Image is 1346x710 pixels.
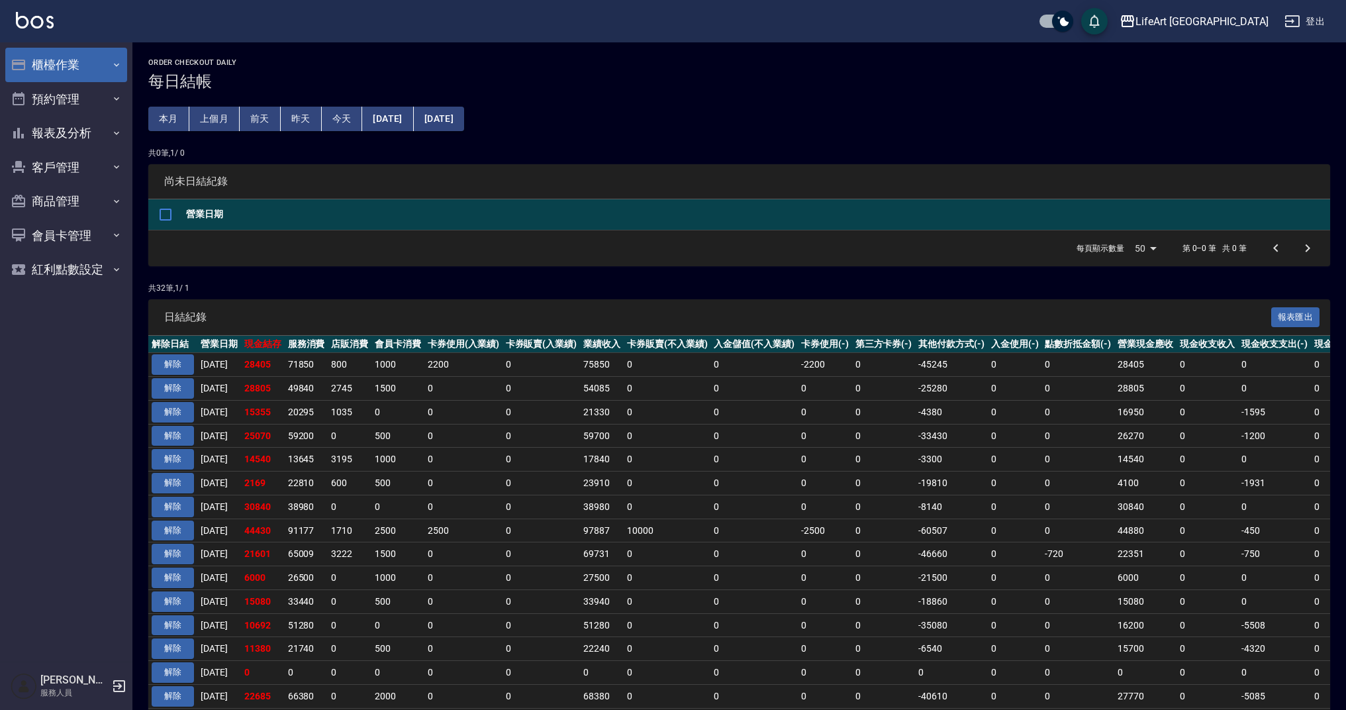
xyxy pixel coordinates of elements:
[1279,9,1330,34] button: 登出
[503,519,581,542] td: 0
[152,568,194,588] button: 解除
[152,591,194,612] button: 解除
[285,424,328,448] td: 59200
[1238,613,1311,637] td: -5508
[1041,589,1114,613] td: 0
[152,354,194,375] button: 解除
[915,336,988,353] th: 其他付款方式(-)
[915,448,988,472] td: -3300
[798,495,852,519] td: 0
[328,589,371,613] td: 0
[148,72,1330,91] h3: 每日結帳
[624,519,711,542] td: 10000
[988,613,1042,637] td: 0
[197,519,241,542] td: [DATE]
[710,377,798,401] td: 0
[1041,400,1114,424] td: 0
[40,687,108,699] p: 服務人員
[285,566,328,590] td: 26500
[152,638,194,659] button: 解除
[1041,353,1114,377] td: 0
[1041,542,1114,566] td: -720
[1041,566,1114,590] td: 0
[580,400,624,424] td: 21330
[798,613,852,637] td: 0
[624,495,711,519] td: 0
[988,448,1042,472] td: 0
[503,495,581,519] td: 0
[852,353,916,377] td: 0
[852,613,916,637] td: 0
[988,519,1042,542] td: 0
[5,219,127,253] button: 會員卡管理
[710,336,798,353] th: 入金儲值(不入業績)
[1177,336,1239,353] th: 現金收支收入
[1238,424,1311,448] td: -1200
[580,542,624,566] td: 69731
[371,400,424,424] td: 0
[915,377,988,401] td: -25280
[197,542,241,566] td: [DATE]
[580,495,624,519] td: 38980
[852,448,916,472] td: 0
[1238,519,1311,542] td: -450
[183,199,1330,230] th: 營業日期
[285,400,328,424] td: 20295
[371,519,424,542] td: 2500
[40,674,108,687] h5: [PERSON_NAME]
[328,495,371,519] td: 0
[371,424,424,448] td: 500
[798,424,852,448] td: 0
[798,353,852,377] td: -2200
[915,353,988,377] td: -45245
[798,472,852,495] td: 0
[988,336,1042,353] th: 入金使用(-)
[164,311,1271,324] span: 日結紀錄
[580,472,624,495] td: 23910
[624,424,711,448] td: 0
[1114,353,1177,377] td: 28405
[624,472,711,495] td: 0
[988,589,1042,613] td: 0
[1114,542,1177,566] td: 22351
[852,519,916,542] td: 0
[5,150,127,185] button: 客戶管理
[241,424,285,448] td: 25070
[624,589,711,613] td: 0
[424,400,503,424] td: 0
[710,495,798,519] td: 0
[285,542,328,566] td: 65009
[148,107,189,131] button: 本月
[197,336,241,353] th: 營業日期
[915,424,988,448] td: -33430
[197,424,241,448] td: [DATE]
[580,589,624,613] td: 33940
[328,542,371,566] td: 3222
[624,353,711,377] td: 0
[503,589,581,613] td: 0
[241,613,285,637] td: 10692
[152,402,194,423] button: 解除
[1271,307,1320,328] button: 報表匯出
[852,566,916,590] td: 0
[328,448,371,472] td: 3195
[580,377,624,401] td: 54085
[798,448,852,472] td: 0
[988,424,1042,448] td: 0
[189,107,240,131] button: 上個月
[710,542,798,566] td: 0
[371,336,424,353] th: 會員卡消費
[197,377,241,401] td: [DATE]
[1114,424,1177,448] td: 26270
[1177,542,1239,566] td: 0
[1177,472,1239,495] td: 0
[1114,400,1177,424] td: 16950
[197,566,241,590] td: [DATE]
[197,472,241,495] td: [DATE]
[424,495,503,519] td: 0
[285,495,328,519] td: 38980
[281,107,322,131] button: 昨天
[1041,495,1114,519] td: 0
[503,542,581,566] td: 0
[328,377,371,401] td: 2745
